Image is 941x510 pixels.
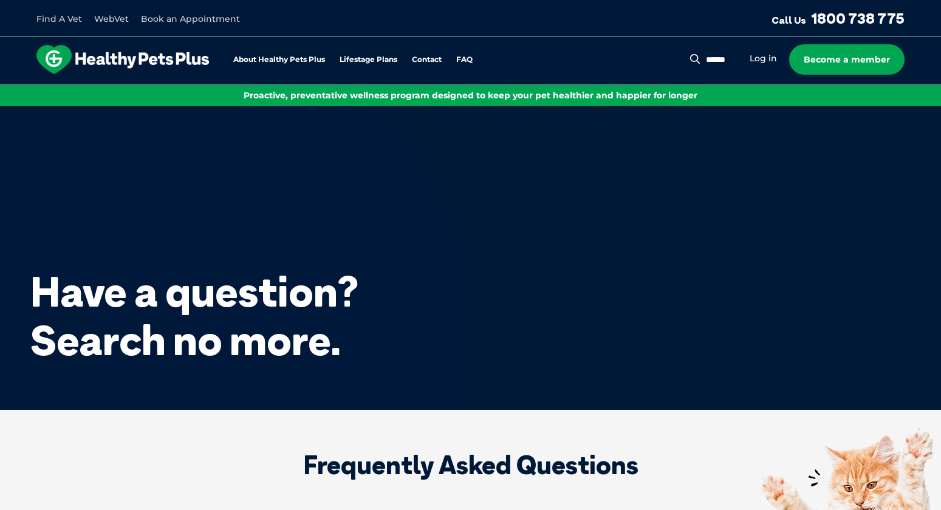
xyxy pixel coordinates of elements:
[214,452,727,478] h2: Frequently Asked Questions
[340,56,397,64] a: Lifestage Plans
[412,56,442,64] a: Contact
[456,56,473,64] a: FAQ
[233,56,325,64] a: About Healthy Pets Plus
[772,14,806,26] span: Call Us
[750,53,777,64] a: Log in
[141,13,240,24] a: Book an Appointment
[30,267,941,364] h1: Have a question? Search no more.
[789,44,905,75] a: Become a member
[244,90,697,101] span: Proactive, preventative wellness program designed to keep your pet healthier and happier for longer
[36,45,209,74] img: hpp-logo
[36,13,82,24] a: Find A Vet
[688,53,703,65] button: Search
[772,9,905,27] a: Call Us1800 738 775
[94,13,129,24] a: WebVet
